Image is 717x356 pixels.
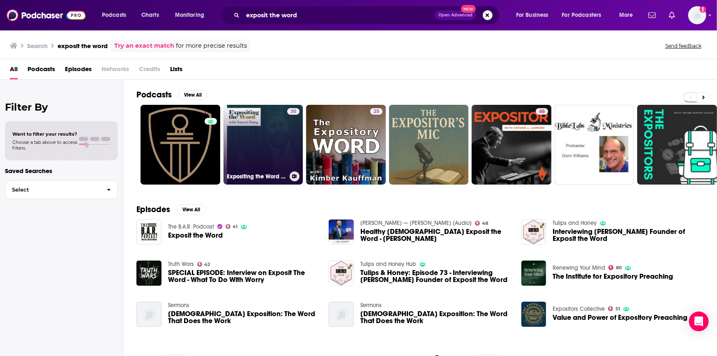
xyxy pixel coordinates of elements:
[5,187,100,192] span: Select
[5,167,118,175] p: Saved Searches
[136,302,161,327] a: Biblical Exposition: The Word That Does the Work
[553,228,704,242] a: Interviewing David Knight Founder of Exposit the Word
[65,62,92,79] span: Episodes
[663,42,704,49] button: Send feedback
[482,222,489,225] span: 48
[370,108,383,115] a: 25
[689,312,709,331] div: Open Intercom Messenger
[141,9,159,21] span: Charts
[205,108,217,181] div: 0
[666,8,678,22] a: Show notifications dropdown
[557,9,613,22] button: open menu
[204,263,210,266] span: 42
[688,6,706,24] span: Logged in as BenLaurro
[233,225,237,229] span: 41
[227,173,286,180] h3: Expositing the Word with [PERSON_NAME]
[168,261,194,268] a: Truth Wars
[539,108,545,116] span: 46
[136,204,206,215] a: EpisodesView All
[136,90,208,100] a: PodcastsView All
[136,204,170,215] h2: Episodes
[5,180,118,199] button: Select
[329,261,354,286] img: Tulips & Honey: Episode 73 - Interviewing David Knight Founder of Exposit the Word
[360,310,512,324] span: [DEMOGRAPHIC_DATA] Exposition: The Word That Does the Work
[562,9,602,21] span: For Podcasters
[226,224,238,229] a: 41
[613,9,643,22] button: open menu
[438,13,473,17] span: Open Advanced
[521,220,546,245] img: Interviewing David Knight Founder of Exposit the Word
[170,62,182,79] a: Lists
[609,265,622,270] a: 80
[136,261,161,286] img: SPECIAL EPISODE: Interview on Exposit The Word - What To Do With Worry
[461,5,476,13] span: New
[12,139,77,151] span: Choose a tab above to access filters.
[224,105,303,185] a: 30Expositing the Word with [PERSON_NAME]
[28,62,55,79] a: Podcasts
[168,302,189,309] a: Sermons
[435,10,476,20] button: Open AdvancedNew
[12,131,77,137] span: Want to filter your results?
[136,220,161,245] img: Exposit the Word
[553,228,704,242] span: Interviewing [PERSON_NAME] Founder of Exposit the Word
[27,42,48,50] h3: Search
[536,108,548,115] a: 46
[168,310,319,324] span: [DEMOGRAPHIC_DATA] Exposition: The Word That Does the Work
[521,261,546,286] img: The Institute for Expository Preaching
[175,9,204,21] span: Monitoring
[114,41,174,51] a: Try an exact match
[5,101,118,113] h2: Filter By
[168,232,223,239] a: Exposit the Word
[96,9,137,22] button: open menu
[243,9,435,22] input: Search podcasts, credits, & more...
[360,310,512,324] a: Biblical Exposition: The Word That Does the Work
[176,41,247,51] span: for more precise results
[360,269,512,283] a: Tulips & Honey: Episode 73 - Interviewing David Knight Founder of Exposit the Word
[290,108,296,116] span: 30
[58,42,108,50] h3: exposit the word
[136,9,164,22] a: Charts
[616,266,622,270] span: 80
[688,6,706,24] img: User Profile
[553,264,605,271] a: Renewing Your Mind
[141,105,220,185] a: 0
[329,302,354,327] img: Biblical Exposition: The Word That Does the Work
[101,62,129,79] span: Networks
[177,205,206,215] button: View All
[102,9,126,21] span: Podcasts
[360,228,512,242] span: Healthy [DEMOGRAPHIC_DATA] Exposit the Word - [PERSON_NAME]
[139,62,160,79] span: Credits
[475,221,489,226] a: 48
[287,108,300,115] a: 30
[10,62,18,79] a: All
[521,302,546,327] img: Value and Power of Expository Preaching
[360,269,512,283] span: Tulips & Honey: Episode 73 - Interviewing [PERSON_NAME] Founder of Exposit the Word
[373,108,379,116] span: 25
[329,220,354,245] img: Healthy Churches Exposit the Word - Kurt Skelly
[700,6,706,13] svg: Add a profile image
[553,314,687,321] a: Value and Power of Expository Preaching
[510,9,559,22] button: open menu
[197,262,210,267] a: 42
[553,273,673,280] a: The Institute for Expository Preaching
[619,9,633,21] span: More
[472,105,551,185] a: 46
[688,6,706,24] button: Show profile menu
[516,9,549,21] span: For Business
[7,7,85,23] img: Podchaser - Follow, Share and Rate Podcasts
[360,302,382,309] a: Sermons
[360,220,472,227] a: Cary Schmidt — Emmanuel Baptist Church (Audio)
[608,306,620,311] a: 51
[553,220,597,227] a: Tulips and Honey
[553,305,605,312] a: Expositors Collective
[178,90,208,100] button: View All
